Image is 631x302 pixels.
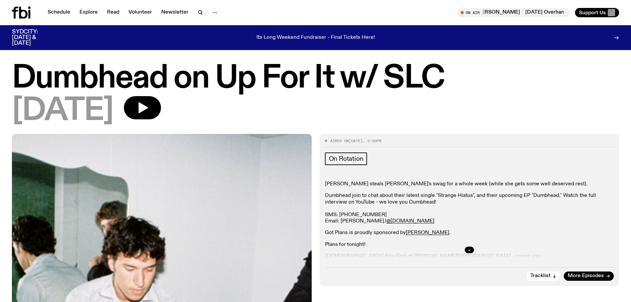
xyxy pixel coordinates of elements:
[568,273,604,278] span: More Episodes
[325,152,367,165] a: On Rotation
[406,230,449,235] a: [PERSON_NAME]
[575,8,619,17] button: Support Us
[579,10,606,16] span: Support Us
[530,273,551,278] span: Tracklist
[349,138,363,144] span: [DATE]
[76,8,102,17] a: Explore
[564,272,614,281] a: More Episodes
[387,218,434,224] a: @[DOMAIN_NAME]
[12,96,113,126] span: [DATE]
[125,8,156,17] a: Volunteer
[103,8,123,17] a: Read
[457,8,570,17] button: On Air[DATE] Overhang with [PERSON_NAME][DATE] Overhang with [PERSON_NAME]
[325,181,614,187] p: [PERSON_NAME] steals [PERSON_NAME]'s swag for a whole week (while she gets some well deserved rest).
[44,8,74,17] a: Schedule
[329,155,363,162] span: On Rotation
[12,29,54,46] h3: SYDCITY: [DATE] & [DATE]
[325,193,614,224] p: Dumbhead join to chat about their latest single "Strange Hiatus", and their upcoming EP "Dumbhead...
[526,272,560,281] button: Tracklist
[363,138,381,144] span: , 5:00pm
[325,230,614,236] p: Got Plans is proudly sponsored by .
[12,64,619,93] h1: Dumbhead on Up For It w/ SLC
[256,35,375,41] p: fbi Long Weekend Fundraiser - Final Tickets Here!
[330,138,349,144] span: Aired on
[157,8,192,17] a: Newsletter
